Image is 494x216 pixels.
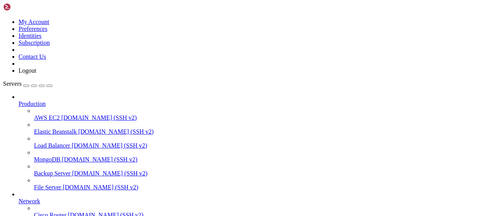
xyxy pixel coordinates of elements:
[3,3,47,11] img: Shellngn
[34,149,491,163] li: MongoDB [DOMAIN_NAME] (SSH v2)
[34,121,491,135] li: Elastic Beanstalk [DOMAIN_NAME] (SSH v2)
[34,184,491,191] a: File Server [DOMAIN_NAME] (SSH v2)
[19,100,491,107] a: Production
[63,184,139,190] span: [DOMAIN_NAME] (SSH v2)
[34,170,491,177] a: Backup Server [DOMAIN_NAME] (SSH v2)
[19,53,46,60] a: Contact Us
[34,128,491,135] a: Elastic Beanstalk [DOMAIN_NAME] (SSH v2)
[19,32,42,39] a: Identities
[34,184,61,190] span: File Server
[3,80,52,87] a: Servers
[19,198,491,205] a: Network
[19,19,49,25] a: My Account
[19,67,36,74] a: Logout
[34,156,60,163] span: MongoDB
[34,156,491,163] a: MongoDB [DOMAIN_NAME] (SSH v2)
[19,198,40,204] span: Network
[3,80,22,87] span: Servers
[62,156,137,163] span: [DOMAIN_NAME] (SSH v2)
[34,107,491,121] li: AWS EC2 [DOMAIN_NAME] (SSH v2)
[61,114,137,121] span: [DOMAIN_NAME] (SSH v2)
[78,128,154,135] span: [DOMAIN_NAME] (SSH v2)
[34,177,491,191] li: File Server [DOMAIN_NAME] (SSH v2)
[34,128,77,135] span: Elastic Beanstalk
[34,163,491,177] li: Backup Server [DOMAIN_NAME] (SSH v2)
[72,142,147,149] span: [DOMAIN_NAME] (SSH v2)
[34,135,491,149] li: Load Balancer [DOMAIN_NAME] (SSH v2)
[34,142,70,149] span: Load Balancer
[34,142,491,149] a: Load Balancer [DOMAIN_NAME] (SSH v2)
[72,170,148,177] span: [DOMAIN_NAME] (SSH v2)
[19,39,50,46] a: Subscription
[34,170,71,177] span: Backup Server
[34,114,60,121] span: AWS EC2
[19,100,46,107] span: Production
[34,114,491,121] a: AWS EC2 [DOMAIN_NAME] (SSH v2)
[19,26,47,32] a: Preferences
[19,94,491,191] li: Production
